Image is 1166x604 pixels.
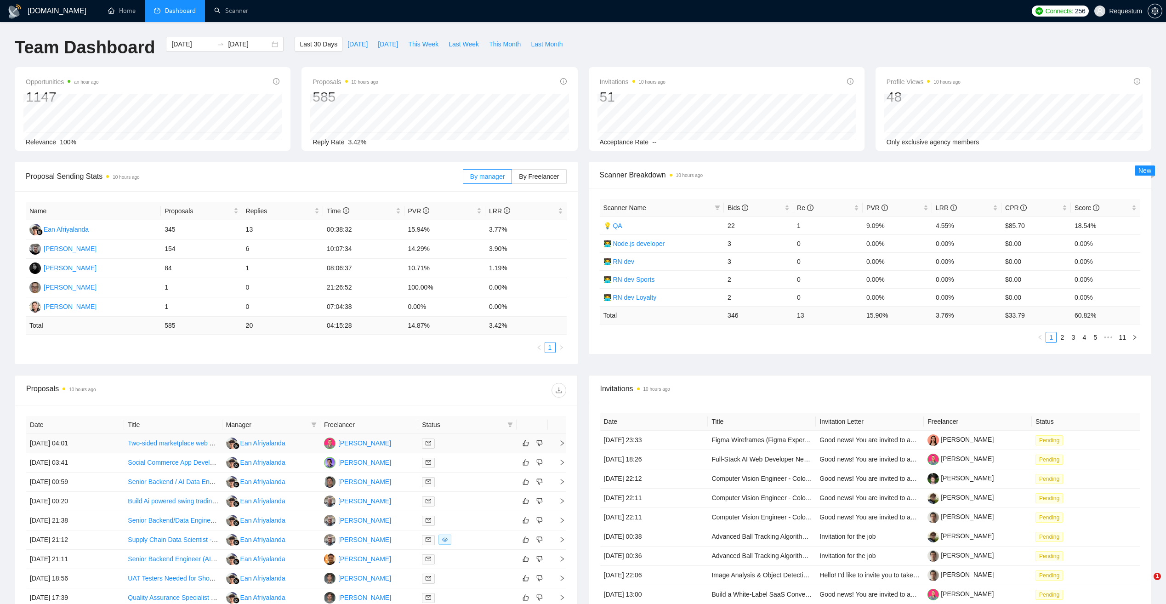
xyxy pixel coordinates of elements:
div: [PERSON_NAME] [338,573,391,583]
a: Advanced Ball Tracking Algorithm for Tennis Video Analysis [711,533,881,540]
span: to [217,40,224,48]
button: like [520,438,531,449]
img: c1eXUdwHc_WaOcbpPFtMJupqop6zdMumv1o7qBBEoYRQ7Y2b-PMuosOa1Pnj0gGm9V [927,589,939,600]
span: info-circle [1134,78,1140,85]
button: setting [1148,4,1162,18]
a: 👨‍💻 RN dev Loyalty [603,294,657,301]
li: 2 [1057,332,1068,343]
div: Ean Afriyalanda [240,515,285,525]
img: gigradar-bm.png [36,229,43,235]
a: Senior Backend Engineer (AI-Powered SaaS Platform, Microservices, CRM/Real Estate Integrations) [128,555,415,563]
a: PG[PERSON_NAME] [324,536,391,543]
a: DK[PERSON_NAME] [324,574,391,581]
a: [PERSON_NAME] [927,590,994,598]
button: like [520,476,531,487]
span: [DATE] [347,39,368,49]
a: [PERSON_NAME] [927,436,994,443]
img: EA [226,573,238,584]
img: gigradar-bm.png [233,481,239,488]
span: By Freelancer [519,173,559,180]
a: EAEan Afriyalanda [226,574,285,581]
img: upwork-logo.png [1035,7,1043,15]
img: c12dXCVsaEt05u4M2pOvboy_yaT3A6EMjjPPc8ccitA5K067br3rc8xPLgzNl-zjhw [927,473,939,484]
th: Proposals [161,202,242,220]
li: Next Page [1129,332,1140,343]
span: mail [426,537,431,542]
button: dislike [534,573,545,584]
li: 5 [1090,332,1101,343]
span: info-circle [1093,205,1099,211]
span: dislike [536,439,543,447]
div: Ean Afriyalanda [240,573,285,583]
span: LRR [936,204,957,211]
a: DK[PERSON_NAME] [324,593,391,601]
a: EAEan Afriyalanda [226,516,285,524]
span: info-circle [950,205,957,211]
a: [PERSON_NAME] [927,494,994,501]
a: MP[PERSON_NAME] [324,458,391,466]
span: CPR [1005,204,1027,211]
a: EAEan Afriyalanda [29,225,89,233]
span: 3.42% [348,138,367,146]
div: 585 [313,88,378,106]
a: Full-Stack AI Web Developer Needed for SaaS Project [711,456,866,463]
a: 2 [1057,332,1067,342]
img: IK [29,282,41,293]
a: [PERSON_NAME] [927,552,994,559]
a: 👨‍💻 RN dev [603,258,635,265]
time: 10 hours ago [352,80,378,85]
button: dislike [534,534,545,545]
img: EA [226,592,238,604]
a: Pending [1035,533,1067,540]
th: Name [26,202,161,220]
a: Figma Wireframes (Figma Expert Needed) [711,436,833,444]
div: Ean Afriyalanda [240,554,285,564]
input: Start date [171,39,213,49]
div: [PERSON_NAME] [338,496,391,506]
button: Last Week [444,37,484,51]
img: logo [7,4,22,19]
span: dashboard [154,7,160,14]
img: gigradar-bm.png [233,558,239,565]
span: 1 [1154,573,1161,580]
span: LRR [489,207,510,215]
a: searchScanner [214,7,248,15]
img: c1eXUdwHc_WaOcbpPFtMJupqop6zdMumv1o7qBBEoYRQ7Y2b-PMuosOa1Pnj0gGm9V [927,454,939,465]
a: Supply Chain Data Scientist - Build ML Forecasting System for large, multi-brand Amazon Business [128,536,411,543]
span: dislike [536,555,543,563]
li: 11 [1115,332,1129,343]
input: End date [228,39,270,49]
span: This Week [408,39,438,49]
button: right [1129,332,1140,343]
a: 👨‍💻 RN dev Sports [603,276,655,283]
a: Senior Backend / AI Data Engineer (Python / FastAPI) for Media & Streaming [128,478,347,485]
div: [PERSON_NAME] [44,302,97,312]
a: Pending [1035,456,1067,463]
span: dislike [536,517,543,524]
img: gigradar-bm.png [233,578,239,584]
img: c13_W7EwNRmY6r3PpOF4fSbnGeZfmmxjMAXFu4hJ2fE6zyjFsKva-mNce01Y8VkI2w [927,492,939,504]
span: Pending [1035,590,1063,600]
span: filter [311,422,317,427]
a: EAEan Afriyalanda [226,458,285,466]
span: Pending [1035,532,1063,542]
span: like [523,575,529,582]
button: [DATE] [342,37,373,51]
span: mail [426,556,431,562]
span: info-circle [807,205,813,211]
span: Pending [1035,455,1063,465]
a: Pending [1035,436,1067,444]
img: PG [324,534,336,546]
a: Build a White-Label SaaS Conversational AI Platform for UK Estate Agents [711,591,924,598]
button: dislike [534,496,545,507]
button: dislike [534,515,545,526]
span: filter [507,422,513,427]
a: UAT Testers Needed for Shopify Website Launch [128,575,267,582]
span: filter [309,418,319,432]
a: 1 [545,342,555,353]
div: Ean Afriyalanda [240,535,285,545]
span: filter [715,205,720,211]
span: Proposals [313,76,378,87]
span: Opportunities [26,76,99,87]
div: Ean Afriyalanda [240,438,285,448]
